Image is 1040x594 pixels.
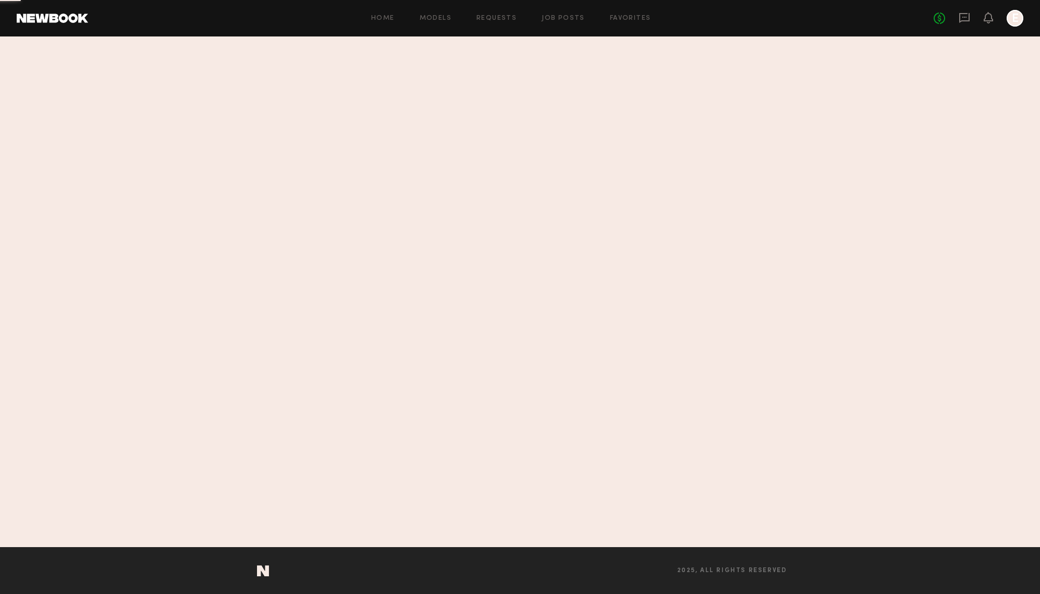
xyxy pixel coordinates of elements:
[371,15,395,22] a: Home
[1007,10,1023,27] a: E
[677,567,787,574] span: 2025, all rights reserved
[420,15,451,22] a: Models
[542,15,585,22] a: Job Posts
[476,15,517,22] a: Requests
[610,15,651,22] a: Favorites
